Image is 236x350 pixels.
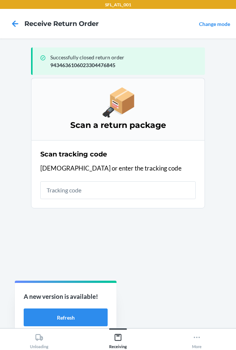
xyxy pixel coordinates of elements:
[40,119,196,131] h3: Scan a return package
[40,181,196,199] input: Tracking code
[79,328,158,349] button: Receiving
[105,1,131,8] p: SFL_ATL_001
[24,19,99,29] h4: Receive Return Order
[24,308,108,326] button: Refresh
[30,330,48,349] div: Unloading
[40,149,107,159] h2: Scan tracking code
[40,164,196,173] p: [DEMOGRAPHIC_DATA] or enter the tracking code
[199,21,230,27] a: Change mode
[50,61,199,69] p: 9434636106023304476845
[109,330,127,349] div: Receiving
[192,330,202,349] div: More
[157,328,236,349] button: More
[50,53,199,61] p: Successfully closed return order
[24,292,108,301] p: A new version is available!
